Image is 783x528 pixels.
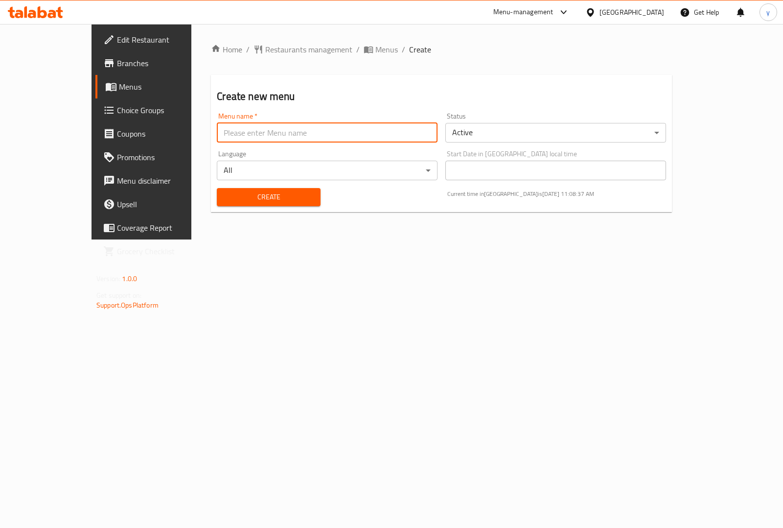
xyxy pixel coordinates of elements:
[96,299,159,312] a: Support.OpsPlatform
[217,123,438,143] input: Please enter Menu name
[117,222,214,234] span: Coverage Report
[95,240,222,263] a: Grocery Checklist
[117,151,214,163] span: Promotions
[95,122,222,145] a: Coupons
[96,289,141,302] span: Get support on:
[217,188,320,206] button: Create
[445,123,666,143] div: Active
[95,169,222,192] a: Menu disclaimer
[117,57,214,69] span: Branches
[402,44,405,55] li: /
[117,175,214,187] span: Menu disclaimer
[364,44,398,55] a: Menus
[117,34,214,46] span: Edit Restaurant
[211,44,672,55] nav: breadcrumb
[447,190,666,198] p: Current time in [GEOGRAPHIC_DATA] is [DATE] 11:08:37 AM
[217,161,438,180] div: All
[95,28,222,51] a: Edit Restaurant
[253,44,352,55] a: Restaurants management
[117,128,214,140] span: Coupons
[225,191,312,203] span: Create
[96,272,120,285] span: Version:
[95,51,222,75] a: Branches
[766,7,770,18] span: y
[95,192,222,216] a: Upsell
[375,44,398,55] span: Menus
[117,198,214,210] span: Upsell
[95,216,222,240] a: Coverage Report
[493,6,553,18] div: Menu-management
[217,89,666,104] h2: Create new menu
[599,7,664,18] div: [GEOGRAPHIC_DATA]
[117,245,214,257] span: Grocery Checklist
[211,44,242,55] a: Home
[246,44,250,55] li: /
[122,272,137,285] span: 1.0.0
[117,104,214,116] span: Choice Groups
[95,145,222,169] a: Promotions
[409,44,431,55] span: Create
[356,44,360,55] li: /
[119,81,214,93] span: Menus
[95,98,222,122] a: Choice Groups
[265,44,352,55] span: Restaurants management
[95,75,222,98] a: Menus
